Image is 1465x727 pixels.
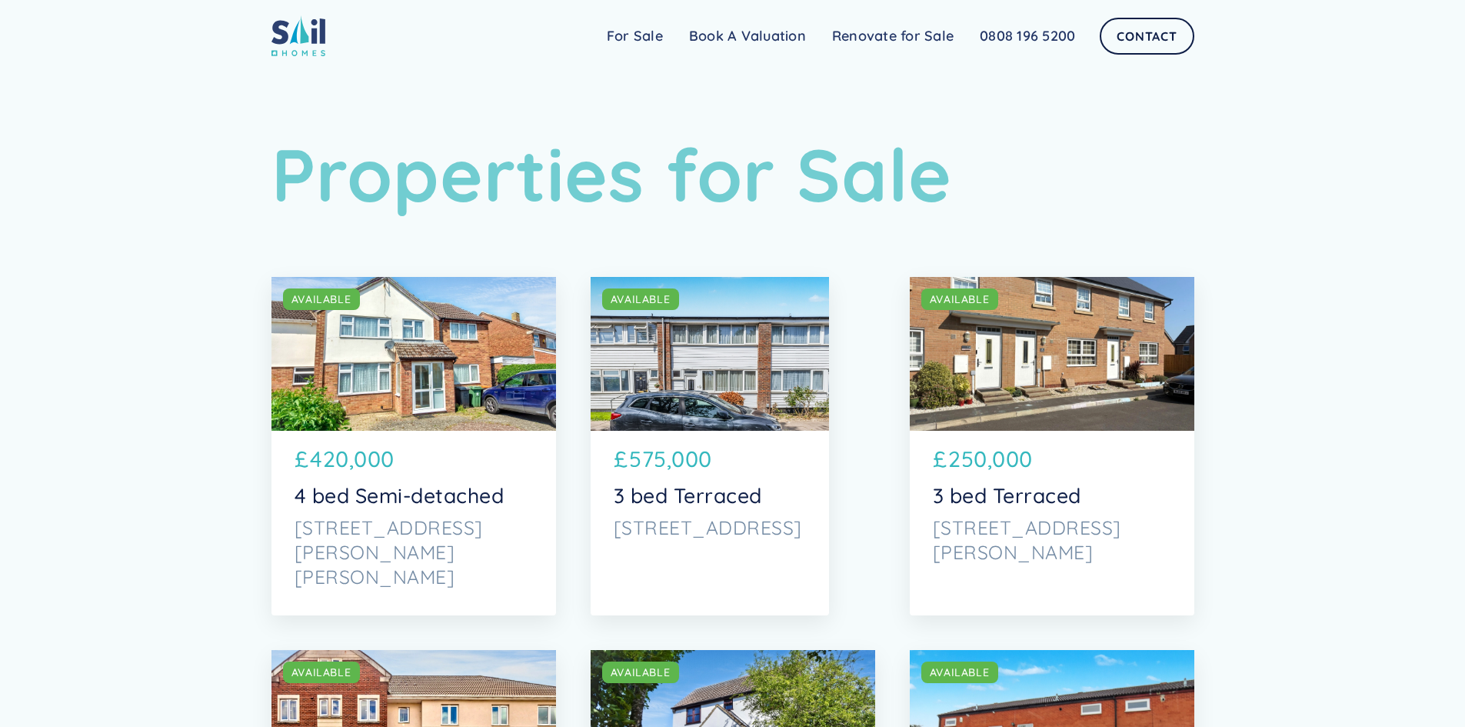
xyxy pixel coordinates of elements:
[614,483,806,508] p: 3 bed Terraced
[614,515,806,540] p: [STREET_ADDRESS]
[819,21,967,52] a: Renovate for Sale
[948,442,1033,475] p: 250,000
[629,442,712,475] p: 575,000
[676,21,819,52] a: Book A Valuation
[291,665,351,680] div: AVAILABLE
[295,483,533,508] p: 4 bed Semi-detached
[271,15,325,56] img: sail home logo colored
[1100,18,1194,55] a: Contact
[271,277,556,615] a: AVAILABLE£420,0004 bed Semi-detached[STREET_ADDRESS][PERSON_NAME][PERSON_NAME]
[933,442,947,475] p: £
[967,21,1088,52] a: 0808 196 5200
[930,292,990,307] div: AVAILABLE
[591,277,829,615] a: AVAILABLE£575,0003 bed Terraced[STREET_ADDRESS]
[910,277,1194,615] a: AVAILABLE£250,0003 bed Terraced[STREET_ADDRESS][PERSON_NAME]
[614,442,628,475] p: £
[611,292,671,307] div: AVAILABLE
[291,292,351,307] div: AVAILABLE
[933,483,1171,508] p: 3 bed Terraced
[295,442,309,475] p: £
[310,442,395,475] p: 420,000
[271,131,1194,218] h1: Properties for Sale
[611,665,671,680] div: AVAILABLE
[594,21,676,52] a: For Sale
[930,665,990,680] div: AVAILABLE
[295,515,533,590] p: [STREET_ADDRESS][PERSON_NAME][PERSON_NAME]
[933,515,1171,565] p: [STREET_ADDRESS][PERSON_NAME]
